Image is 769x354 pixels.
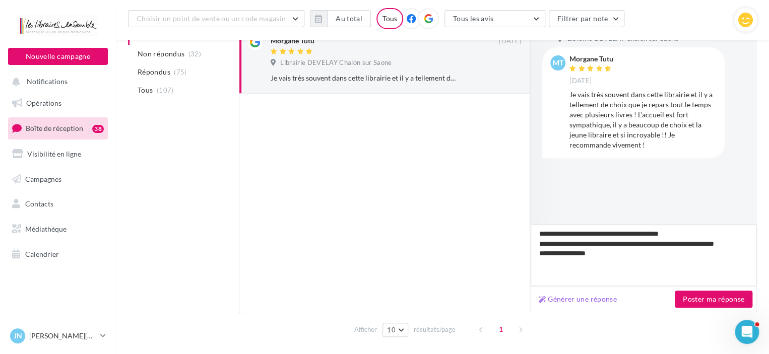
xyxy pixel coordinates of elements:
div: Morgane Tutu [569,55,614,62]
a: Boîte de réception38 [6,117,110,139]
span: Boîte de réception [26,124,83,132]
span: (75) [174,68,186,76]
span: JN [14,331,22,341]
span: Afficher [354,325,377,334]
button: Au total [310,10,371,27]
button: Nouvelle campagne [8,48,108,65]
span: Opérations [26,99,61,107]
span: Répondus [138,67,170,77]
span: Campagnes [25,174,61,183]
span: Notifications [27,78,68,86]
span: Visibilité en ligne [27,150,81,158]
span: Tous [138,85,153,95]
span: Contacts [25,199,53,208]
div: 38 [92,125,104,133]
p: [PERSON_NAME][DATE] [29,331,96,341]
span: Médiathèque [25,225,67,233]
span: (32) [188,50,201,58]
button: 10 [382,323,408,337]
button: Filtrer par note [549,10,625,27]
button: Choisir un point de vente ou un code magasin [128,10,304,27]
a: Contacts [6,193,110,215]
span: Tous les avis [453,14,494,23]
span: [DATE] [569,77,592,86]
button: Générer une réponse [535,293,621,305]
a: Campagnes [6,169,110,190]
a: Visibilité en ligne [6,144,110,165]
span: Choisir un point de vente ou un code magasin [137,14,286,23]
span: [DATE] [499,37,521,46]
iframe: Intercom live chat [735,320,759,344]
div: Morgane Tutu [271,36,314,46]
span: 10 [387,326,396,334]
span: Librairie DEVELAY Chalon sur Saone [280,58,392,67]
div: Je vais très souvent dans cette librairie et il y a tellement de choix que je repars tout le temp... [569,90,717,150]
span: Calendrier [25,250,59,258]
span: résultats/page [414,325,456,334]
span: MT [553,58,563,68]
span: Non répondus [138,49,184,59]
button: Poster ma réponse [675,291,752,308]
a: Opérations [6,93,110,114]
span: (107) [157,86,174,94]
button: Tous les avis [444,10,545,27]
button: Au total [327,10,371,27]
a: JN [PERSON_NAME][DATE] [8,326,108,345]
div: Je vais très souvent dans cette librairie et il y a tellement de choix que je repars tout le temp... [271,73,456,83]
span: 1 [493,321,509,337]
div: Tous [376,8,403,29]
a: Médiathèque [6,219,110,240]
a: Calendrier [6,244,110,265]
